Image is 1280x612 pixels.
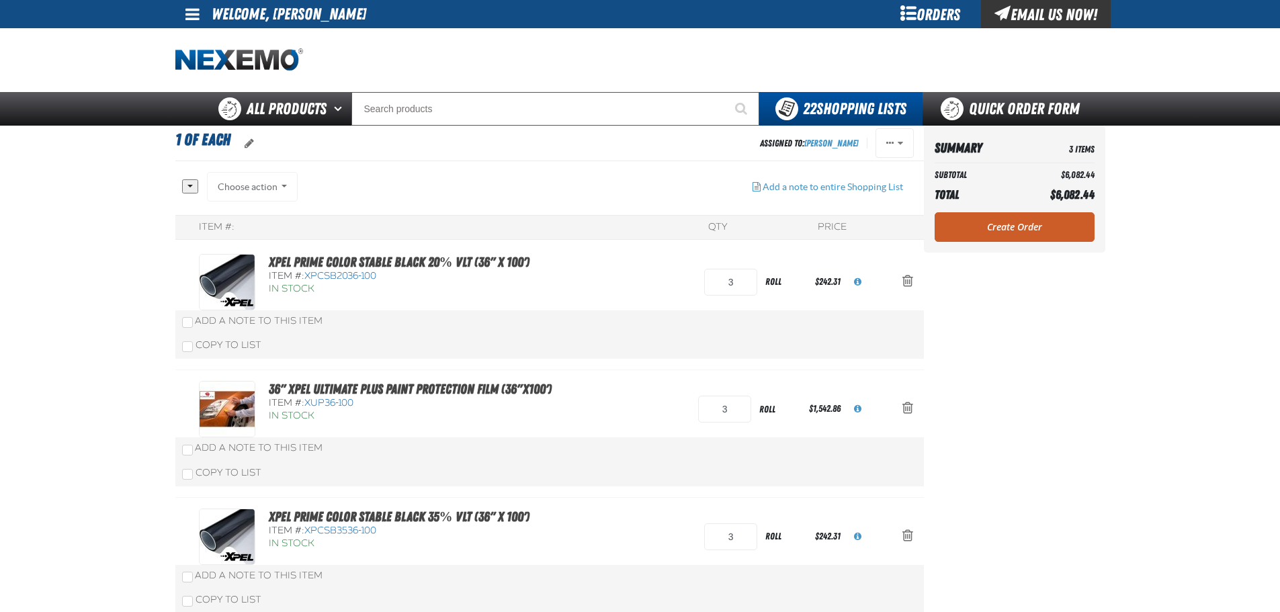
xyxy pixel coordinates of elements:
[195,442,323,453] span: Add a Note to This Item
[923,92,1105,126] a: Quick Order Form
[892,522,924,552] button: Action Remove XPEL PRIME Color Stable Black 35% VLT (36&quot; x 100&#039;) from 1 OF EACH
[757,521,812,552] div: roll
[199,221,234,234] div: Item #:
[304,397,353,408] span: XUP36-100
[182,572,193,582] input: Add a Note to This Item
[175,48,303,72] a: Home
[759,92,923,126] button: You have 22 Shopping Lists. Open to view details
[892,267,924,297] button: Action Remove XPEL PRIME Color Stable Black 20% VLT (36&quot; x 100&#039;) from 1 OF EACH
[182,317,193,328] input: Add a Note to This Item
[804,138,859,148] a: [PERSON_NAME]
[304,525,376,536] span: XPCSB3536-100
[843,394,872,424] button: View All Prices for XUP36-100
[935,166,1017,184] th: Subtotal
[182,341,193,352] input: Copy To List
[175,48,303,72] img: Nexemo logo
[751,394,806,425] div: roll
[803,99,816,118] strong: 22
[269,283,529,296] div: In Stock
[175,130,230,149] span: 1 OF EACH
[182,594,261,605] label: Copy To List
[182,469,193,480] input: Copy To List
[704,523,757,550] input: Product Quantity
[935,184,1017,206] th: Total
[195,570,323,581] span: Add a Note to This Item
[269,270,529,283] div: Item #:
[704,269,757,296] input: Product Quantity
[269,397,552,410] div: Item #:
[843,267,872,297] button: View All Prices for XPCSB2036-100
[234,129,265,159] button: oro.shoppinglist.label.edit.tooltip
[815,531,841,541] span: $242.31
[708,221,727,234] div: QTY
[698,396,751,423] input: Product Quantity
[269,254,529,270] a: XPEL PRIME Color Stable Black 20% VLT (36" x 100')
[351,92,759,126] input: Search
[269,509,529,525] a: XPEL PRIME Color Stable Black 35% VLT (36" x 100')
[182,596,193,607] input: Copy To List
[269,537,529,550] div: In Stock
[1017,136,1095,160] td: 3 Items
[269,381,552,397] a: 36" XPEL ULTIMATE PLUS Paint Protection Film (36"x100')
[803,99,906,118] span: Shopping Lists
[195,315,323,326] span: Add a Note to This Item
[726,92,759,126] button: Start Searching
[876,128,914,158] button: Actions of 1 OF EACH
[329,92,351,126] button: Open All Products pages
[1050,187,1095,202] span: $6,082.44
[182,467,261,478] label: Copy To List
[892,394,924,424] button: Action Remove 36&quot; XPEL ULTIMATE PLUS Paint Protection Film (36&quot;x100&#039;) from 1 OF EACH
[1017,166,1095,184] td: $6,082.44
[269,525,529,537] div: Item #:
[757,267,812,297] div: roll
[809,403,841,414] span: $1,542.86
[843,522,872,552] button: View All Prices for XPCSB3536-100
[818,221,847,234] div: Price
[269,410,552,423] div: In Stock
[935,212,1095,242] a: Create Order
[182,339,261,351] label: Copy To List
[182,445,193,455] input: Add a Note to This Item
[742,172,914,202] button: Add a note to entire Shopping List
[760,134,859,152] div: Assigned To:
[935,136,1017,160] th: Summary
[815,276,841,287] span: $242.31
[304,270,376,281] span: XPCSB2036-100
[247,97,327,121] span: All Products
